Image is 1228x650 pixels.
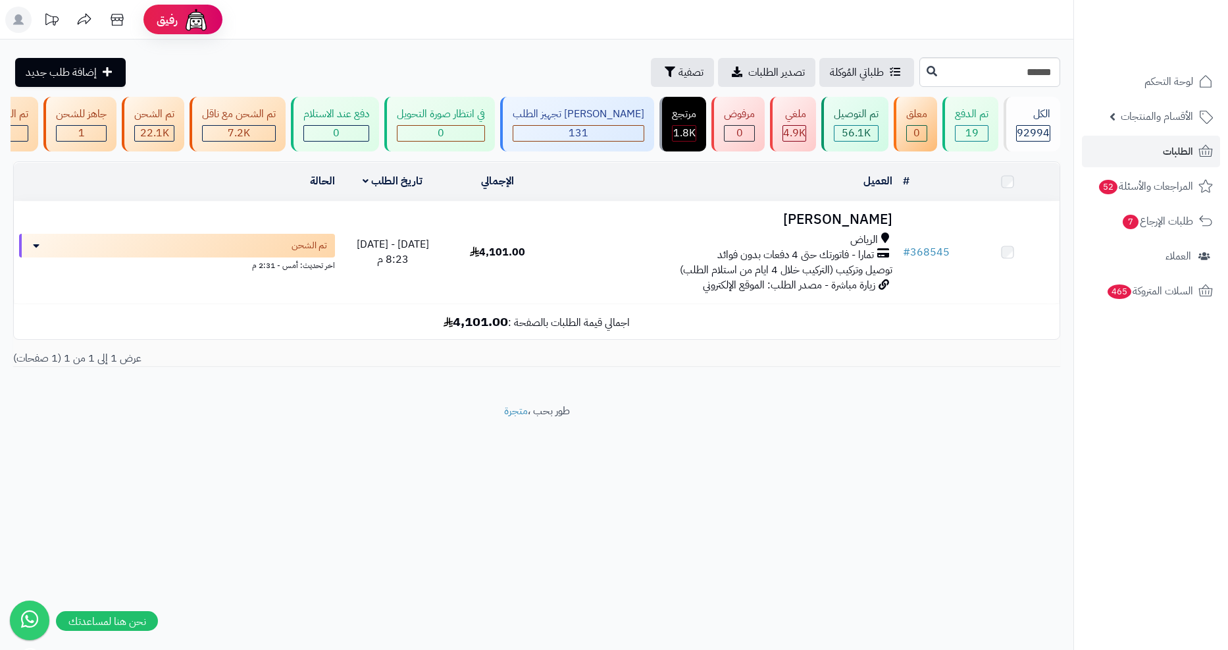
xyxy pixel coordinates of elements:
[1123,215,1138,229] span: 7
[724,107,755,122] div: مرفوض
[19,257,335,271] div: اخر تحديث: أمس - 2:31 م
[57,126,106,141] div: 1
[504,403,528,419] a: متجرة
[157,12,178,28] span: رفيق
[183,7,209,33] img: ai-face.png
[913,125,920,141] span: 0
[498,97,657,151] a: [PERSON_NAME] تجهيز الطلب 131
[672,107,696,122] div: مرتجع
[397,107,485,122] div: في انتظار صورة التحويل
[555,212,892,227] h3: [PERSON_NAME]
[678,65,704,80] span: تصفية
[709,97,767,151] a: مرفوض 0
[965,125,979,141] span: 19
[748,65,805,80] span: تصدير الطلبات
[718,58,815,87] a: تصدير الطلبات
[187,97,288,151] a: تم الشحن مع ناقل 7.2K
[203,126,275,141] div: 7223
[717,248,874,263] span: تمارا - فاتورتك حتى 4 دفعات بدون فوائد
[725,126,754,141] div: 0
[569,125,588,141] span: 131
[35,7,68,36] a: تحديثات المنصة
[14,304,1060,339] td: اجمالي قيمة الطلبات بالصفحة :
[3,351,537,366] div: عرض 1 إلى 1 من 1 (1 صفحات)
[906,107,927,122] div: معلق
[782,107,806,122] div: ملغي
[26,65,97,80] span: إضافة طلب جديد
[56,107,107,122] div: جاهز للشحن
[304,126,369,141] div: 0
[357,236,429,267] span: [DATE] - [DATE] 8:23 م
[1144,72,1193,91] span: لوحة التحكم
[470,244,525,260] span: 4,101.00
[956,126,988,141] div: 19
[1165,247,1191,265] span: العملاء
[288,97,382,151] a: دفع عند الاستلام 0
[657,97,709,151] a: مرتجع 1.8K
[1163,142,1193,161] span: الطلبات
[703,277,875,293] span: زيارة مباشرة - مصدر الطلب: الموقع الإلكتروني
[41,97,119,151] a: جاهز للشحن 1
[1082,205,1220,237] a: طلبات الإرجاع7
[830,65,884,80] span: طلباتي المُوكلة
[513,107,644,122] div: [PERSON_NAME] تجهيز الطلب
[680,262,892,278] span: توصيل وتركيب (التركيب خلال 4 ايام من استلام الطلب)
[1082,240,1220,272] a: العملاء
[903,244,910,260] span: #
[1121,212,1193,230] span: طلبات الإرجاع
[1082,136,1220,167] a: الطلبات
[903,173,909,189] a: #
[1106,282,1193,300] span: السلات المتروكة
[903,244,950,260] a: #368545
[783,126,806,141] div: 4922
[78,125,85,141] span: 1
[1082,275,1220,307] a: السلات المتروكة465
[834,107,879,122] div: تم التوصيل
[310,173,335,189] a: الحالة
[228,125,250,141] span: 7.2K
[863,173,892,189] a: العميل
[673,126,696,141] div: 1765
[940,97,1001,151] a: تم الدفع 19
[333,125,340,141] span: 0
[444,311,508,331] b: 4,101.00
[363,173,422,189] a: تاريخ الطلب
[135,126,174,141] div: 22119
[1098,177,1193,196] span: المراجعات والأسئلة
[202,107,276,122] div: تم الشحن مع ناقل
[767,97,819,151] a: ملغي 4.9K
[15,58,126,87] a: إضافة طلب جديد
[819,97,891,151] a: تم التوصيل 56.1K
[382,97,498,151] a: في انتظار صورة التحويل 0
[1017,125,1050,141] span: 92994
[1121,107,1193,126] span: الأقسام والمنتجات
[119,97,187,151] a: تم الشحن 22.1K
[891,97,940,151] a: معلق 0
[673,125,696,141] span: 1.8K
[842,125,871,141] span: 56.1K
[481,173,514,189] a: الإجمالي
[303,107,369,122] div: دفع عند الاستلام
[1108,284,1131,299] span: 465
[1001,97,1063,151] a: الكل92994
[292,239,327,252] span: تم الشحن
[1082,66,1220,97] a: لوحة التحكم
[907,126,927,141] div: 0
[834,126,878,141] div: 56084
[397,126,484,141] div: 0
[1099,180,1117,194] span: 52
[513,126,644,141] div: 131
[651,58,714,87] button: تصفية
[1016,107,1050,122] div: الكل
[140,125,169,141] span: 22.1K
[736,125,743,141] span: 0
[134,107,174,122] div: تم الشحن
[955,107,988,122] div: تم الدفع
[850,232,878,248] span: الرياض
[438,125,444,141] span: 0
[1082,171,1220,202] a: المراجعات والأسئلة52
[783,125,806,141] span: 4.9K
[819,58,914,87] a: طلباتي المُوكلة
